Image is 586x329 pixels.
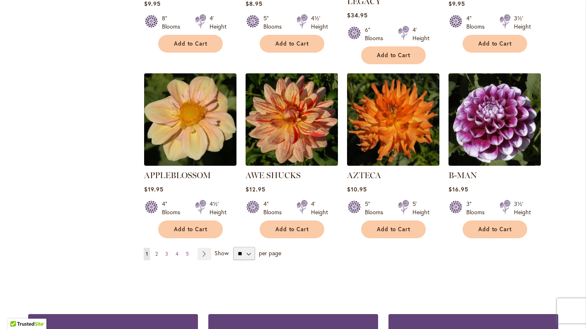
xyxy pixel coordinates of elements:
[449,160,541,167] a: B-MAN
[158,35,223,53] button: Add to Cart
[347,11,368,19] span: $34.95
[215,249,229,257] span: Show
[514,200,531,216] div: 3½' Height
[210,200,227,216] div: 4½' Height
[162,200,185,216] div: 4" Blooms
[158,220,223,238] button: Add to Cart
[365,26,388,42] div: 6" Blooms
[412,200,429,216] div: 5' Height
[210,14,227,31] div: 4' Height
[263,200,287,216] div: 4" Blooms
[144,160,236,167] a: APPLEBLOSSOM
[174,248,181,260] a: 4
[311,14,328,31] div: 4½' Height
[263,14,287,31] div: 5" Blooms
[259,249,281,257] span: per page
[377,52,411,59] span: Add to Cart
[260,35,324,53] button: Add to Cart
[246,73,338,166] img: AWE SHUCKS
[478,40,512,47] span: Add to Cart
[184,248,191,260] a: 5
[449,185,468,193] span: $16.95
[275,226,309,233] span: Add to Cart
[463,220,527,238] button: Add to Cart
[186,251,189,257] span: 5
[155,251,158,257] span: 2
[174,226,208,233] span: Add to Cart
[514,14,531,31] div: 3½' Height
[311,200,328,216] div: 4' Height
[347,73,439,166] img: AZTECA
[463,35,527,53] button: Add to Cart
[449,170,477,180] a: B-MAN
[412,26,429,42] div: 4' Height
[162,14,185,31] div: 8" Blooms
[146,251,148,257] span: 1
[466,200,490,216] div: 3" Blooms
[144,185,164,193] span: $19.95
[347,160,439,167] a: AZTECA
[365,200,388,216] div: 5" Blooms
[377,226,411,233] span: Add to Cart
[246,185,265,193] span: $12.95
[165,251,168,257] span: 3
[163,248,170,260] a: 3
[174,40,208,47] span: Add to Cart
[347,170,381,180] a: AZTECA
[246,170,301,180] a: AWE SHUCKS
[478,226,512,233] span: Add to Cart
[275,40,309,47] span: Add to Cart
[246,160,338,167] a: AWE SHUCKS
[6,300,29,323] iframe: Launch Accessibility Center
[176,251,178,257] span: 4
[153,248,160,260] a: 2
[347,185,367,193] span: $10.95
[260,220,324,238] button: Add to Cart
[466,14,490,31] div: 4" Blooms
[361,220,426,238] button: Add to Cart
[449,73,541,166] img: B-MAN
[144,170,211,180] a: APPLEBLOSSOM
[144,73,236,166] img: APPLEBLOSSOM
[361,46,426,64] button: Add to Cart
